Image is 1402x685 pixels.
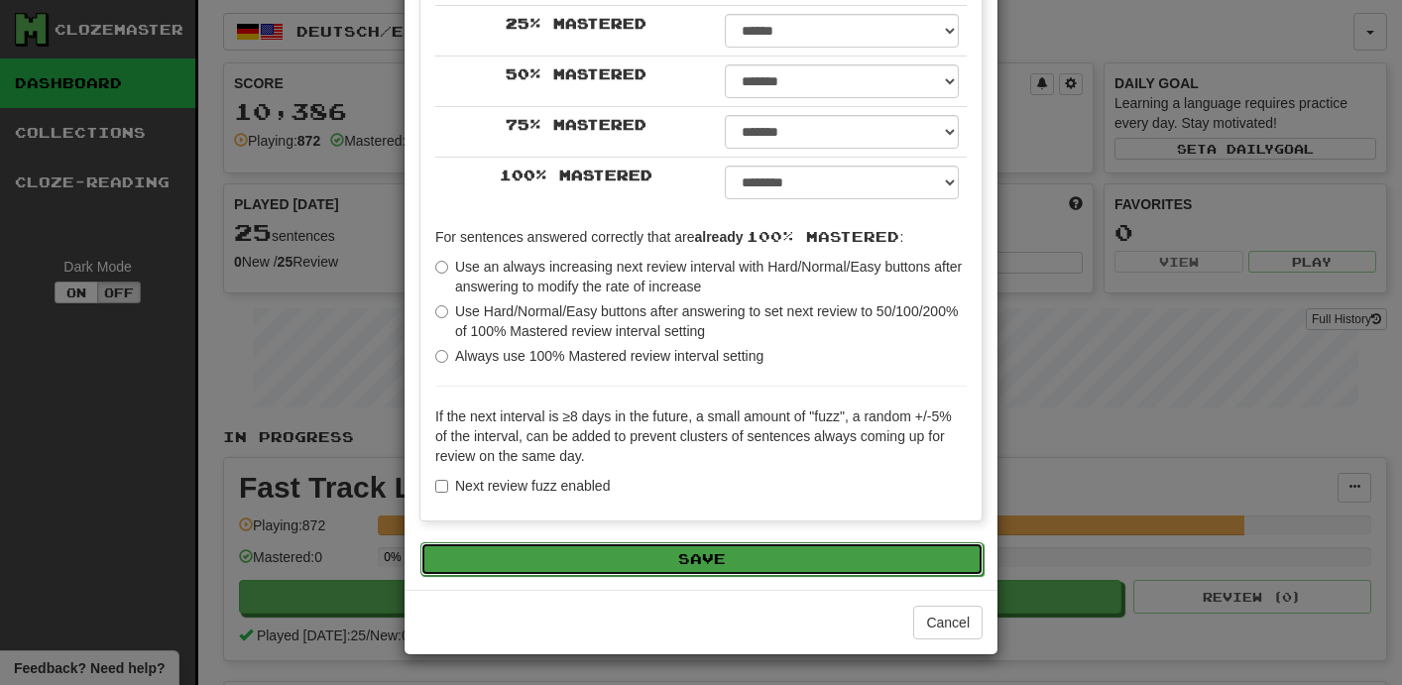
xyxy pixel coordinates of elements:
[435,305,448,318] input: Use Hard/Normal/Easy buttons after answering to set next review to 50/100/200% of 100% Mastered r...
[500,166,652,185] label: 100 % Mastered
[913,606,983,639] button: Cancel
[435,480,448,493] input: Next review fuzz enabled
[435,406,967,466] p: If the next interval is ≥8 days in the future, a small amount of "fuzz", a random +/-5% of the in...
[506,14,646,34] label: 25 % Mastered
[435,257,967,296] label: Use an always increasing next review interval with Hard/Normal/Easy buttons after answering to mo...
[506,64,646,84] label: 50 % Mastered
[435,261,448,274] input: Use an always increasing next review interval with Hard/Normal/Easy buttons after answering to mo...
[435,350,448,363] input: Always use 100% Mastered review interval setting
[420,542,984,576] button: Save
[435,301,967,341] label: Use Hard/Normal/Easy buttons after answering to set next review to 50/100/200% of 100% Mastered r...
[747,228,899,245] span: 100% Mastered
[694,229,743,245] strong: already
[435,346,763,366] label: Always use 100% Mastered review interval setting
[435,227,967,247] p: For sentences answered correctly that are :
[435,476,610,496] label: Next review fuzz enabled
[506,115,646,135] label: 75 % Mastered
